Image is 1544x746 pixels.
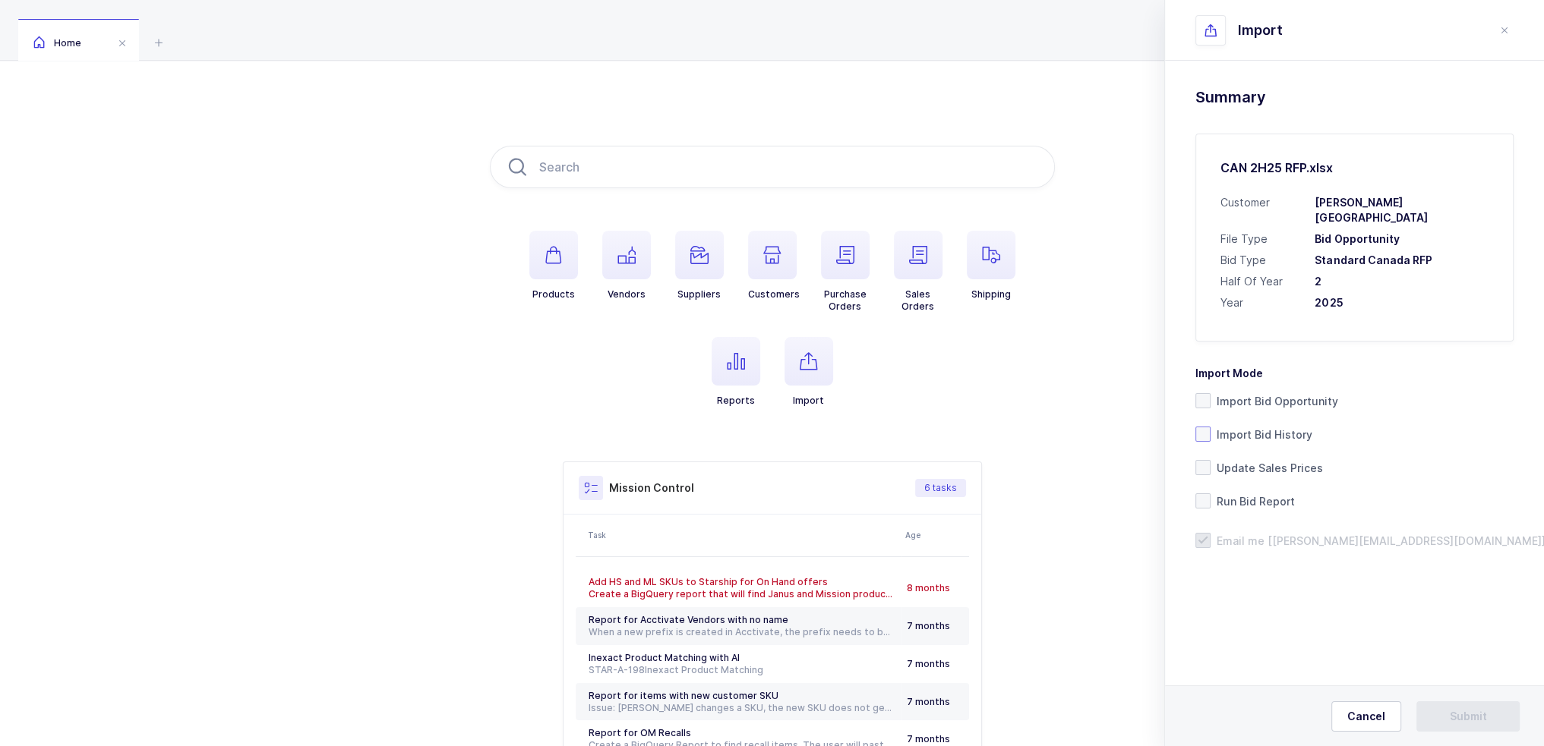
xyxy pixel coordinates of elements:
div: Task [588,529,896,541]
h3: Mission Control [609,480,694,496]
div: Age [905,529,965,541]
div: Issue: [PERSON_NAME] changes a SKU, the new SKU does not get matched to the Janus product as it's... [589,702,895,714]
span: Update Sales Prices [1211,461,1323,475]
span: Import Bid Opportunity [1211,394,1338,408]
button: Cancel [1331,701,1401,732]
span: 7 months [907,620,950,631]
a: STAR-A-198 [589,664,645,675]
div: File Type [1220,231,1299,247]
button: Reports [712,337,760,407]
h2: CAN 2H25 RFP.xlsx [1220,159,1489,177]
span: Run Bid Report [1211,494,1295,508]
span: 8 months [907,582,950,593]
span: 7 months [907,658,950,669]
span: 6 tasks [924,482,957,494]
div: Customer [1220,195,1299,210]
span: 7 months [907,696,950,707]
h1: Summary [1195,85,1514,109]
span: Submit [1450,709,1487,724]
span: 7 months [907,733,950,744]
span: Import Bid History [1211,427,1312,442]
div: Inexact Product Matching [589,664,895,676]
span: Report for Acctivate Vendors with no name [589,614,788,625]
button: Submit [1416,701,1520,732]
button: close drawer [1495,21,1514,39]
div: Year [1220,295,1299,310]
span: Import [1238,21,1283,39]
button: Shipping [967,231,1015,301]
button: PurchaseOrders [821,231,870,313]
button: Vendors [602,231,651,301]
h3: Import Mode [1195,354,1514,381]
span: Cancel [1347,709,1385,724]
div: Half Of Year [1220,274,1299,289]
input: Search [490,146,1055,188]
h3: Bid Opportunity [1315,231,1489,247]
div: When a new prefix is created in Acctivate, the prefix needs to be merged with an existing vendor ... [589,626,895,638]
button: SalesOrders [894,231,943,313]
button: Suppliers [675,231,724,301]
h3: Standard Canada RFP [1315,253,1489,268]
span: Inexact Product Matching with AI [589,652,740,663]
button: Customers [748,231,800,301]
button: Import [785,337,833,407]
span: Add HS and ML SKUs to Starship for On Hand offers [589,576,828,587]
span: Report for items with new customer SKU [589,690,778,701]
span: Home [33,37,81,49]
div: Create a BigQuery report that will find Janus and Mission products that do not have a HS or ML SK... [589,588,895,600]
div: Bid Type [1220,253,1299,268]
h3: 2025 [1315,295,1489,310]
button: Products [529,231,578,301]
h3: 2 [1315,274,1489,289]
span: Report for OM Recalls [589,727,691,738]
h3: [PERSON_NAME] [GEOGRAPHIC_DATA] [1315,195,1489,225]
